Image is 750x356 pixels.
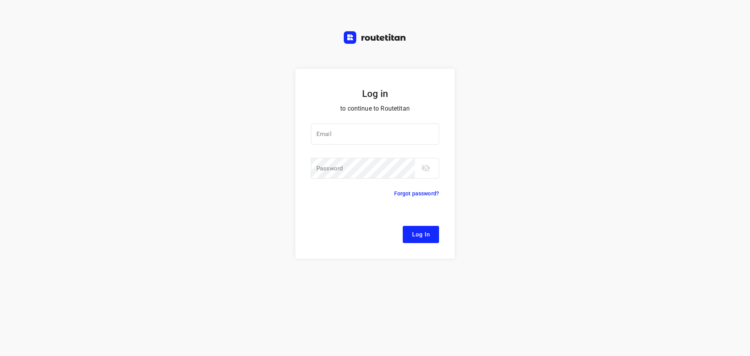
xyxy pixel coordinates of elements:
[403,226,439,243] button: Log In
[418,160,434,176] button: toggle password visibility
[344,31,406,44] img: Routetitan
[311,88,439,100] h5: Log in
[412,229,430,240] span: Log In
[311,103,439,114] p: to continue to Routetitan
[394,189,439,198] p: Forgot password?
